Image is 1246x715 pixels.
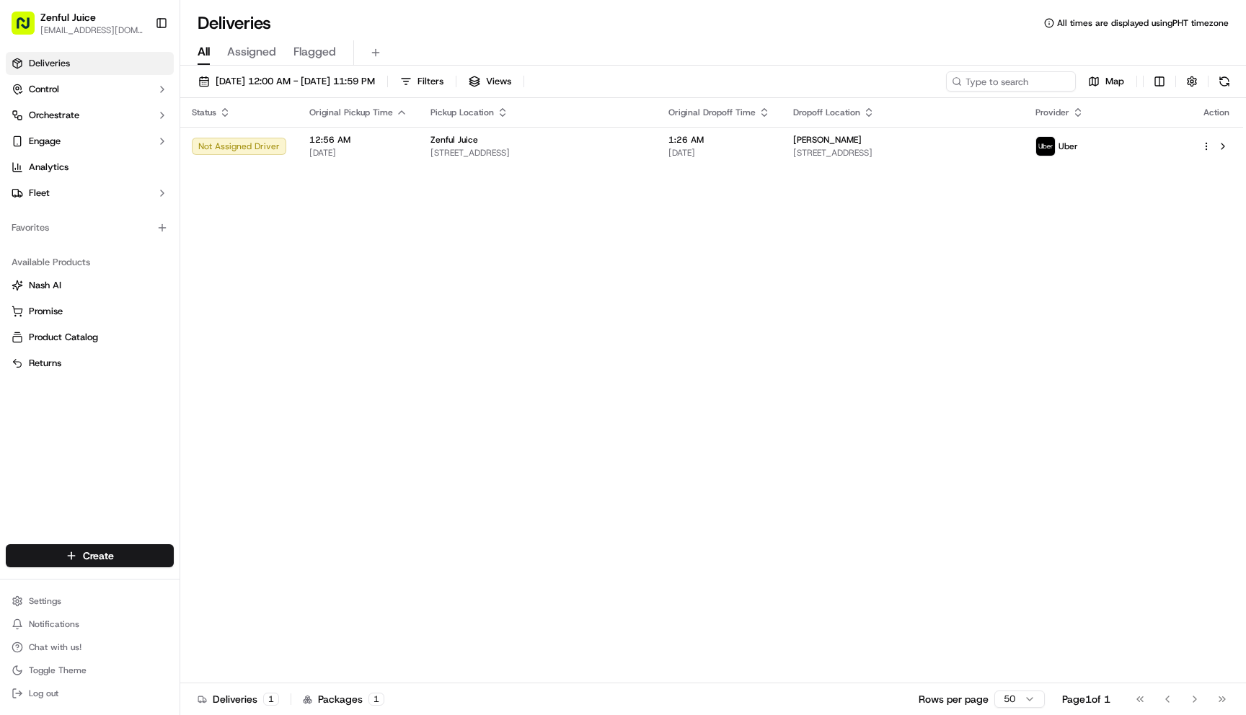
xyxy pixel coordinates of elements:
span: Control [29,83,59,96]
button: Refresh [1214,71,1234,92]
a: Returns [12,357,168,370]
span: [PERSON_NAME] [793,134,862,146]
span: Assigned [227,43,276,61]
div: Favorites [6,216,174,239]
span: Flagged [293,43,336,61]
button: Filters [394,71,450,92]
img: uber-new-logo.jpeg [1036,137,1055,156]
span: Notifications [29,618,79,630]
span: Create [83,549,114,563]
span: Toggle Theme [29,665,87,676]
a: Nash AI [12,279,168,292]
span: Dropoff Location [793,107,860,118]
span: [DATE] 12:00 AM - [DATE] 11:59 PM [216,75,375,88]
div: Deliveries [198,692,279,706]
div: Action [1201,107,1232,118]
div: 1 [368,693,384,706]
span: All [198,43,210,61]
span: Zenful Juice [430,134,478,146]
span: [DATE] [668,147,770,159]
p: Rows per page [919,692,989,706]
button: Fleet [6,182,174,205]
button: Zenful Juice [40,10,96,25]
button: Log out [6,683,174,703]
span: Product Catalog [29,331,98,344]
button: Engage [6,130,174,153]
span: 12:56 AM [309,134,407,146]
div: Packages [303,692,384,706]
span: Original Dropoff Time [668,107,756,118]
span: 1:26 AM [668,134,770,146]
a: Product Catalog [12,331,168,344]
span: [STREET_ADDRESS] [793,147,1013,159]
span: Provider [1035,107,1069,118]
span: Deliveries [29,57,70,70]
button: Nash AI [6,274,174,297]
span: Nash AI [29,279,61,292]
span: Views [486,75,511,88]
button: Settings [6,591,174,611]
button: Returns [6,352,174,375]
button: Control [6,78,174,101]
span: Pickup Location [430,107,494,118]
span: Map [1105,75,1124,88]
button: Map [1082,71,1131,92]
button: Views [462,71,518,92]
span: Log out [29,688,58,699]
span: Uber [1059,141,1078,152]
span: Returns [29,357,61,370]
a: Analytics [6,156,174,179]
span: Fleet [29,187,50,200]
button: Create [6,544,174,567]
span: Promise [29,305,63,318]
button: Toggle Theme [6,660,174,680]
span: Engage [29,135,61,148]
button: Product Catalog [6,326,174,349]
input: Type to search [946,71,1076,92]
span: Status [192,107,216,118]
button: Chat with us! [6,637,174,657]
div: Available Products [6,251,174,274]
span: Filters [417,75,443,88]
a: Promise [12,305,168,318]
div: Page 1 of 1 [1062,692,1110,706]
button: Promise [6,300,174,323]
span: Chat with us! [29,641,81,653]
span: Orchestrate [29,109,79,122]
span: Settings [29,595,61,607]
span: All times are displayed using PHT timezone [1057,17,1229,29]
span: Analytics [29,161,69,174]
button: [DATE] 12:00 AM - [DATE] 11:59 PM [192,71,381,92]
button: Zenful Juice[EMAIL_ADDRESS][DOMAIN_NAME] [6,6,149,40]
span: [DATE] [309,147,407,159]
span: Original Pickup Time [309,107,393,118]
button: [EMAIL_ADDRESS][DOMAIN_NAME] [40,25,143,36]
h1: Deliveries [198,12,271,35]
a: Deliveries [6,52,174,75]
span: [STREET_ADDRESS] [430,147,645,159]
div: 1 [263,693,279,706]
button: Notifications [6,614,174,634]
button: Orchestrate [6,104,174,127]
